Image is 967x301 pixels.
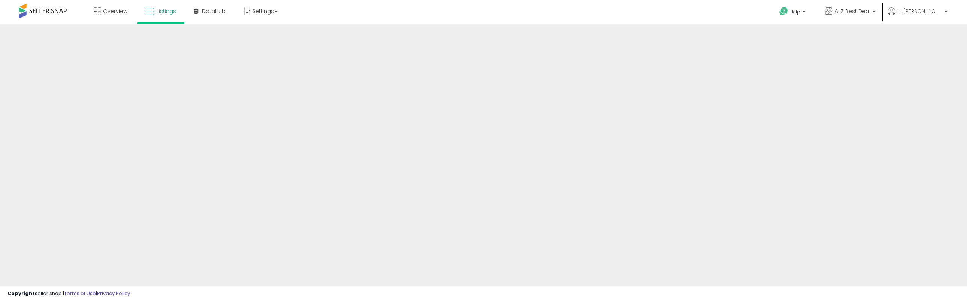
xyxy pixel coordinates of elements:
span: Hi [PERSON_NAME] [897,7,942,15]
a: Terms of Use [64,290,96,297]
span: Overview [103,7,127,15]
span: Help [790,9,800,15]
div: seller snap | | [7,290,130,297]
span: DataHub [202,7,226,15]
a: Privacy Policy [97,290,130,297]
span: Listings [157,7,176,15]
a: Hi [PERSON_NAME] [888,7,948,24]
strong: Copyright [7,290,35,297]
a: Help [773,1,813,24]
span: A-Z Best Deal [835,7,870,15]
i: Get Help [779,7,788,16]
